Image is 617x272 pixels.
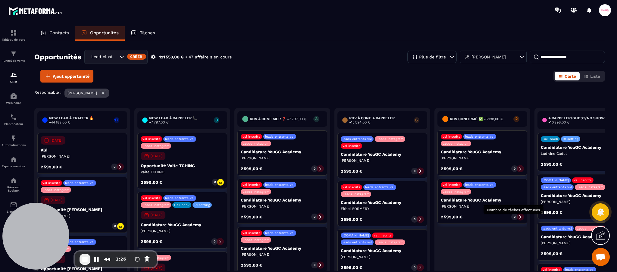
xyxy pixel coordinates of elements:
[543,137,558,141] p: Call book
[159,54,184,60] p: 121 553,00 €
[243,142,269,145] p: Leads Instagram
[486,117,503,121] span: 5 198,00 €
[140,30,155,36] p: Tâches
[10,114,17,121] img: scheduler
[143,144,169,148] p: Leads Instagram
[2,67,26,88] a: formationformationCRM
[343,240,372,244] p: leads entrants vsl
[365,185,394,189] p: leads entrants vsl
[241,246,324,251] p: Candidature YouGC Academy
[41,207,124,212] p: Opportunité [PERSON_NAME]
[563,137,578,141] p: R1 setting
[514,215,515,219] p: 0
[414,217,415,221] p: 0
[265,183,294,187] p: leads entrants vsl
[341,158,424,163] p: [PERSON_NAME]
[114,224,116,228] p: 0
[34,26,75,41] a: Contacts
[543,185,572,189] p: leads entrants vsl
[514,167,515,171] p: 0
[149,116,211,124] h6: New lead à RAPPELER 📞 -
[443,135,460,139] p: vsl inscrits
[34,51,81,63] h2: Opportunités
[165,196,194,200] p: leads entrants vsl
[574,178,592,182] p: vsl inscrits
[414,169,415,173] p: 0
[65,181,94,185] p: leads entrants vsl
[41,165,62,169] p: 2 599,00 €
[10,135,17,142] img: automations
[341,206,424,211] p: Ekbel FORMERY
[2,25,26,46] a: formationformationTableau de bord
[487,208,540,212] p: Nombre de tâches effectuées
[241,204,324,209] p: [PERSON_NAME]
[241,156,324,161] p: [PERSON_NAME]
[374,233,392,237] p: vsl inscrits
[8,5,63,16] img: logo
[341,169,362,173] p: 2 599,00 €
[541,252,562,256] p: 2 599,00 €
[49,116,111,124] h6: New lead à traiter 🔥 -
[49,30,69,36] p: Contacts
[349,116,411,124] h6: RDV à conf. A RAPPELER -
[112,54,118,60] input: Search for option
[214,180,216,184] p: 0
[143,203,169,207] p: Leads Instagram
[577,227,603,230] p: Leads Instagram
[2,109,26,130] a: schedulerschedulerPlanificateur
[53,73,89,79] span: Ajout opportunité
[141,163,224,168] p: Opportunité Vaite TCHING
[65,240,94,244] p: leads entrants vsl
[441,215,462,219] p: 2 599,00 €
[2,164,26,168] p: Espace membre
[143,137,160,141] p: vsl inscrits
[2,186,26,192] p: Réseaux Sociaux
[141,239,162,244] p: 2 599,00 €
[84,50,148,64] div: Search for option
[565,74,576,79] span: Carte
[165,137,194,141] p: leads entrants vsl
[243,238,269,242] p: Leads Instagram
[314,167,315,171] p: 0
[151,213,162,217] p: [DATE]
[548,116,612,124] h6: A RAPPELER/GHOST/NO SHOW✖️ -
[10,50,17,58] img: formation
[414,118,419,122] p: 6
[143,196,160,200] p: vsl inscrits
[443,190,469,194] p: Leads Instagram
[90,30,119,36] p: Opportunités
[250,117,306,121] h6: RDV à confimer ❓ -
[443,183,460,187] p: vsl inscrits
[67,91,97,95] p: [PERSON_NAME]
[241,252,324,257] p: [PERSON_NAME]
[543,178,569,182] p: [DOMAIN_NAME]
[2,197,26,218] a: emailemailE-mailing
[441,198,524,202] p: Candidature YouGC Academy
[243,190,269,194] p: Leads Instagram
[2,101,26,105] p: Webinaire
[2,218,26,239] a: accountantaccountantComptabilité
[377,240,403,244] p: Leads Instagram
[243,231,260,235] p: vsl inscrits
[555,72,580,80] button: Carte
[141,170,224,174] p: Vaite TCHING
[51,138,62,142] p: [DATE]
[51,120,70,124] span: 44 183,00 €
[341,255,424,259] p: [PERSON_NAME]
[541,210,562,214] p: 2 599,00 €
[141,229,224,233] p: [PERSON_NAME]
[41,154,124,159] p: [PERSON_NAME]
[341,200,424,205] p: Candidature YouGC Academy
[441,156,524,161] p: [PERSON_NAME]
[441,167,462,171] p: 2 599,00 €
[41,148,124,152] p: Ald
[414,265,415,270] p: 0
[243,183,260,187] p: vsl inscrits
[214,118,219,122] p: 3
[2,38,26,41] p: Tableau de bord
[10,92,17,100] img: automations
[443,142,469,145] p: Leads Instagram
[419,55,446,59] p: Plus de filtre
[341,152,424,157] p: Candidature YouGC Academy
[174,203,189,207] p: Call book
